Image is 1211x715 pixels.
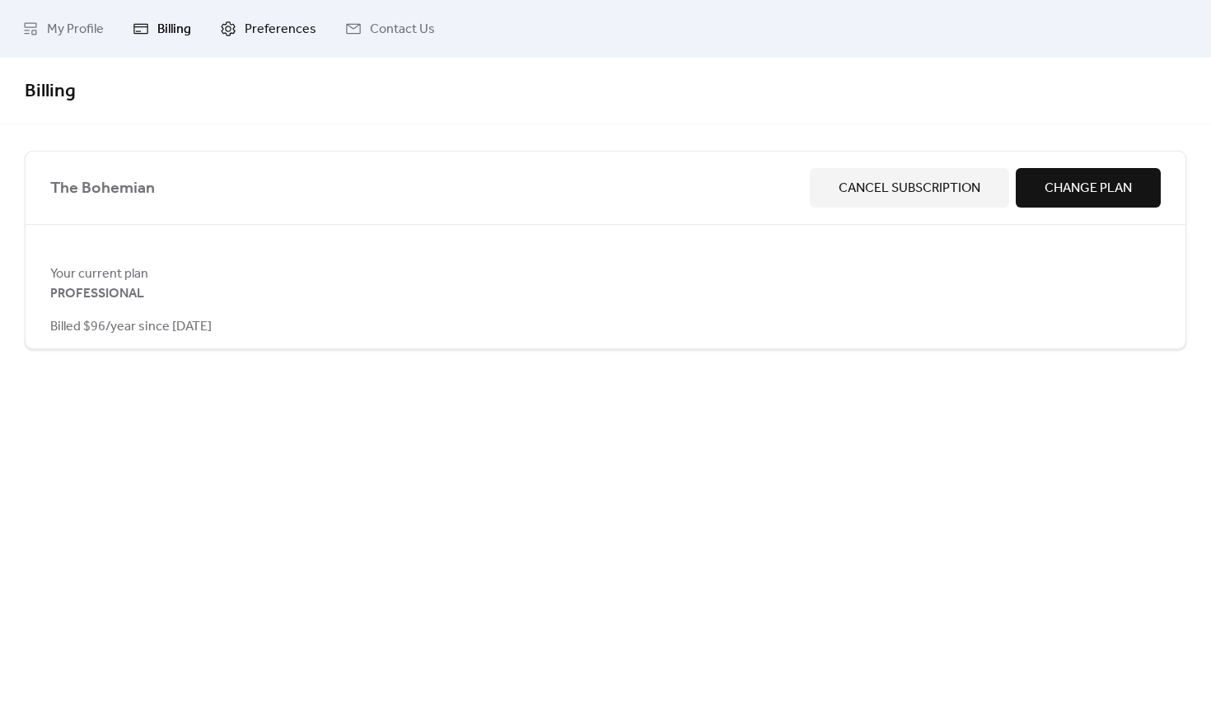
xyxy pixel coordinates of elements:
[1016,168,1161,208] button: Change Plan
[10,7,116,51] a: My Profile
[839,179,980,199] span: Cancel Subscription
[50,175,803,202] span: The Bohemian
[245,20,316,40] span: Preferences
[47,20,104,40] span: My Profile
[50,284,144,304] span: PROFESSIONAL
[208,7,329,51] a: Preferences
[370,20,435,40] span: Contact Us
[1045,179,1132,199] span: Change Plan
[333,7,447,51] a: Contact Us
[810,168,1009,208] button: Cancel Subscription
[157,20,191,40] span: Billing
[120,7,203,51] a: Billing
[50,317,212,337] span: Billed $96/year since [DATE]
[50,264,1161,284] span: Your current plan
[25,73,76,110] span: Billing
